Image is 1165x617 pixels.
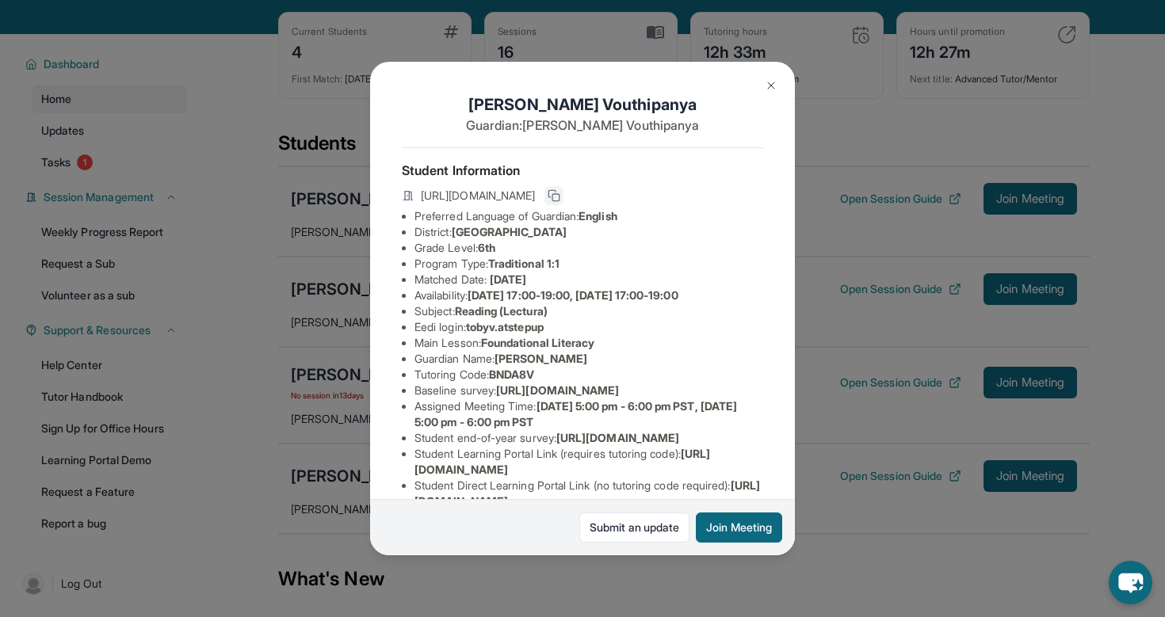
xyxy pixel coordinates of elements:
span: tobyv.atstepup [466,320,544,333]
button: Copy link [544,186,563,205]
li: Availability: [414,288,763,303]
span: [DATE] 17:00-19:00, [DATE] 17:00-19:00 [468,288,678,302]
li: Matched Date: [414,272,763,288]
button: chat-button [1109,561,1152,604]
li: Preferred Language of Guardian: [414,208,763,224]
li: Student Learning Portal Link (requires tutoring code) : [414,446,763,478]
span: Foundational Literacy [481,336,594,349]
li: Assigned Meeting Time : [414,398,763,430]
span: English [579,209,617,223]
span: 6th [478,241,495,254]
span: [DATE] [490,272,526,286]
li: Baseline survey : [414,383,763,398]
span: [DATE] 5:00 pm - 6:00 pm PST, [DATE] 5:00 pm - 6:00 pm PST [414,399,737,428]
p: Guardian: [PERSON_NAME] Vouthipanya [402,116,763,135]
span: [PERSON_NAME] [495,352,587,365]
li: Subject : [414,303,763,319]
li: Grade Level: [414,240,763,256]
span: Traditional 1:1 [488,257,560,270]
li: Guardian Name : [414,351,763,367]
li: Main Lesson : [414,335,763,351]
li: Tutoring Code : [414,367,763,383]
span: [URL][DOMAIN_NAME] [556,431,679,444]
a: Submit an update [579,512,689,543]
span: BNDA8V [489,368,534,381]
li: Eedi login : [414,319,763,335]
h4: Student Information [402,161,763,180]
li: District: [414,224,763,240]
span: [URL][DOMAIN_NAME] [421,188,535,204]
span: [GEOGRAPHIC_DATA] [452,225,567,238]
button: Join Meeting [696,512,782,543]
span: Reading (Lectura) [455,304,548,318]
h1: [PERSON_NAME] Vouthipanya [402,93,763,116]
img: Close Icon [765,79,777,92]
span: [URL][DOMAIN_NAME] [496,383,619,397]
li: Program Type: [414,256,763,272]
li: Student Direct Learning Portal Link (no tutoring code required) : [414,478,763,509]
li: Student end-of-year survey : [414,430,763,446]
